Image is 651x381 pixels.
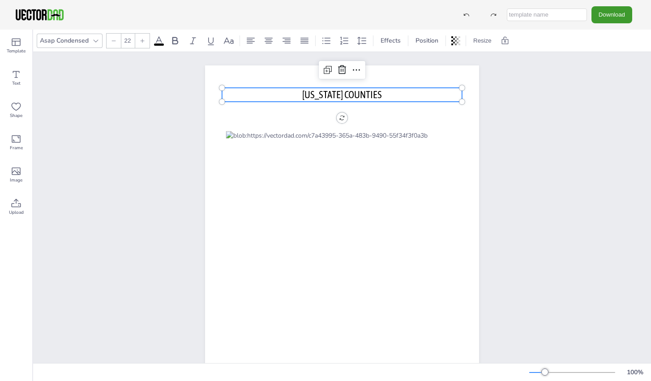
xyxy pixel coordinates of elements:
[10,177,22,184] span: Image
[624,368,646,377] div: 100 %
[7,48,26,55] span: Template
[10,112,22,119] span: Shape
[10,144,23,152] span: Frame
[591,6,632,23] button: Download
[38,35,90,47] div: Asap Condensed
[414,36,440,45] span: Position
[379,36,403,45] span: Effects
[12,80,21,87] span: Text
[14,8,65,22] img: VectorDad-1.png
[302,89,382,100] span: [US_STATE] COUNTIES
[9,209,24,216] span: Upload
[470,34,495,48] button: Resize
[507,9,587,21] input: template name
